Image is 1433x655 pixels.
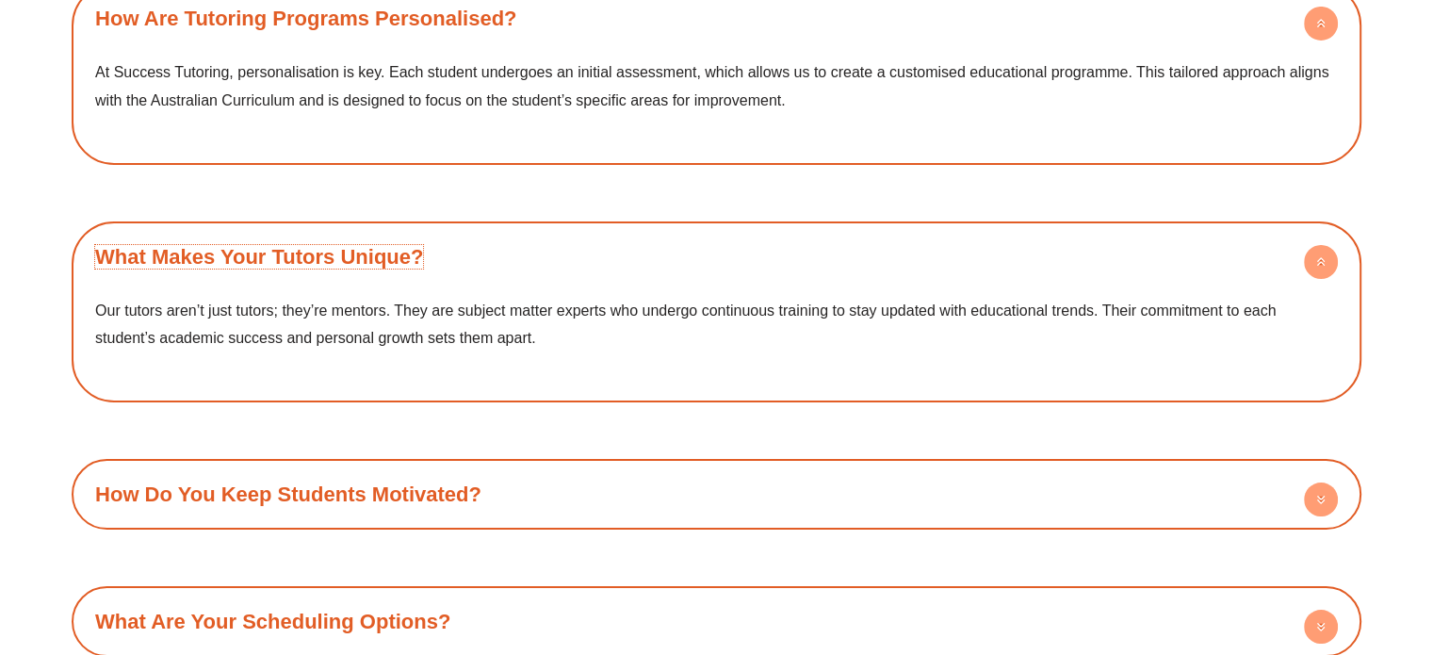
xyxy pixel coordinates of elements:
a: How Are Tutoring Programs Personalised? [95,7,516,30]
div: What Makes Your Tutors Unique? [81,283,1352,393]
div: How Do You Keep Students Motivated? [81,468,1352,520]
a: What Are Your Scheduling Options? [95,610,450,633]
span: At Success Tutoring, personalisation is key. Each student undergoes an initial assessment, which ... [95,64,1328,108]
div: How Are Tutoring Programs Personalised? [81,44,1352,155]
span: Our tutors aren’t just tutors; they’re mentors. They are subject matter experts who undergo conti... [95,303,1276,347]
div: What Makes Your Tutors Unique? [81,231,1352,283]
a: How Do You Keep Students Motivated? [95,483,481,506]
div: What Are Your Scheduling Options? [81,596,1352,647]
iframe: Chat Widget [1119,443,1433,655]
a: What Makes Your Tutors Unique? [95,245,423,269]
